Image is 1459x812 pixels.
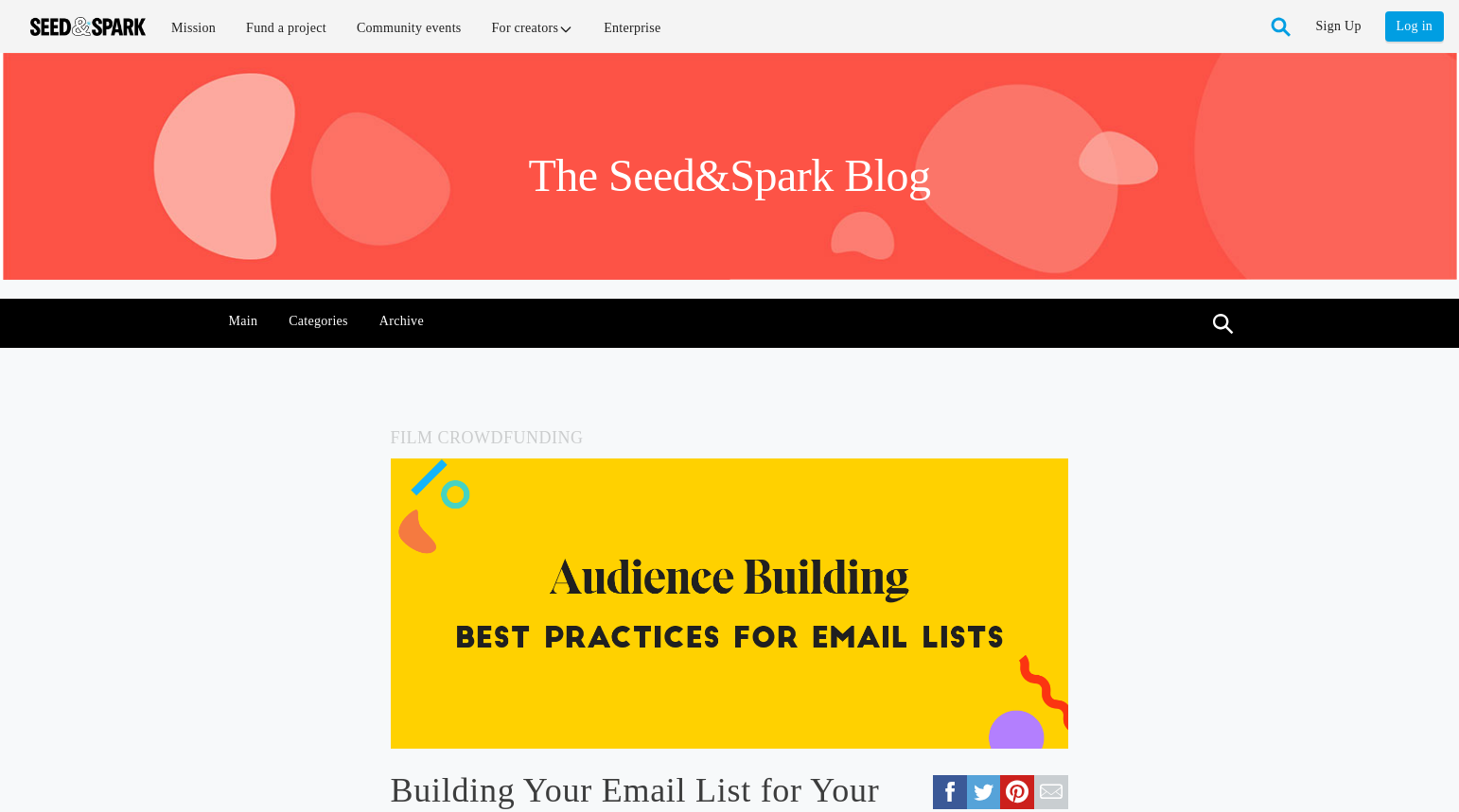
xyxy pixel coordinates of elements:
a: Main [219,299,268,344]
a: Categories [279,299,359,344]
a: Archive [369,299,433,344]
img: Seed amp; Spark [30,17,146,36]
a: Mission [158,8,229,48]
a: Fund a project [233,8,340,48]
a: Log in [1385,11,1444,42]
h1: The Seed&Spark Blog [528,147,930,204]
img: blog%20header%208.png [391,458,1069,749]
a: For creators [479,8,588,48]
h5: Film Crowdfunding [391,423,1069,452]
a: Community events [343,8,475,48]
a: Sign Up [1316,11,1362,42]
a: Enterprise [590,8,674,48]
